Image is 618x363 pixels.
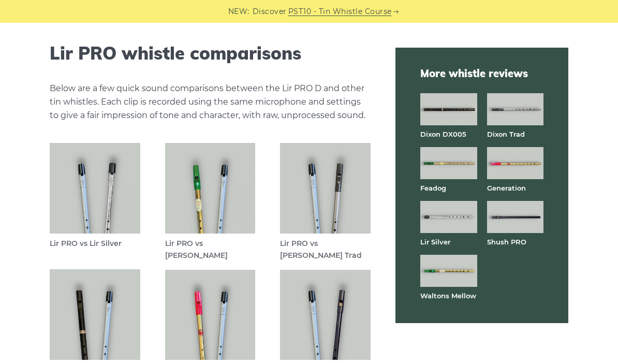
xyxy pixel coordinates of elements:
a: Feadog [420,184,446,192]
p: Below are a few quick sound comparisons between the Lir PRO D and other tin whistles. Each clip i... [50,82,371,122]
a: PST10 - Tin Whistle Course [288,6,392,18]
a: Waltons Mellow [420,292,476,300]
img: Feadog brass tin whistle full front view [420,147,477,179]
figcaption: Lir PRO vs [PERSON_NAME] Trad [280,238,371,262]
figcaption: Lir PRO vs Lir Silver [50,238,140,261]
img: Dixon Trad tin whistle full front view [487,93,543,125]
a: Shush PRO [487,238,526,246]
img: Dixon DX005 tin whistle full front view [420,93,477,125]
img: Shuh PRO tin whistle full front view [487,201,543,233]
h2: Lir PRO whistle comparisons [50,43,371,64]
a: Generation [487,184,526,192]
span: Discover [253,6,287,18]
a: Dixon Trad [487,130,525,138]
img: Lir Silver tin whistle full front view [420,201,477,233]
span: NEW: [228,6,249,18]
figcaption: Lir PRO vs [PERSON_NAME] [165,238,256,262]
a: Lir Silver [420,238,450,246]
img: Generation brass tin whistle full front view [487,147,543,179]
a: Dixon DX005 [420,130,466,138]
img: Waltons Mellow tin whistle full front view [420,255,477,287]
span: More whistle reviews [420,66,543,81]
